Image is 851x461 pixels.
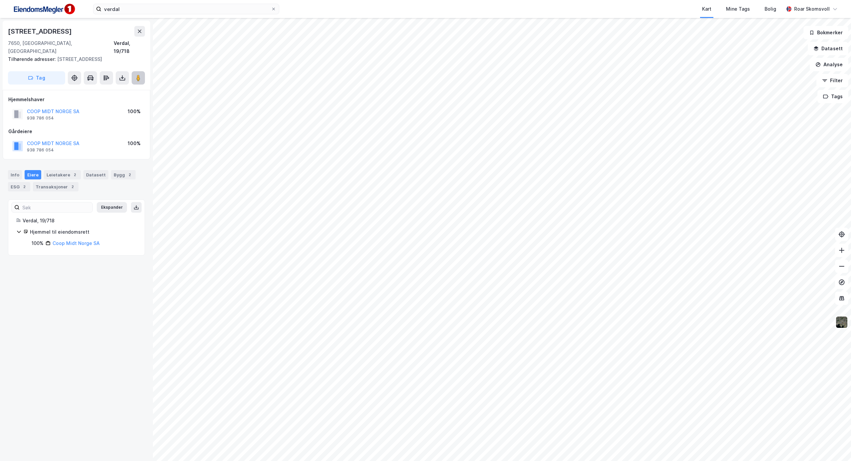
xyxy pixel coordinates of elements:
img: F4PB6Px+NJ5v8B7XTbfpPpyloAAAAASUVORK5CYII= [11,2,77,17]
input: Søk på adresse, matrikkel, gårdeiere, leietakere eller personer [101,4,271,14]
div: Verdal, 19/718 [23,217,137,225]
div: Hjemmelshaver [8,96,145,104]
div: Kart [702,5,711,13]
div: Bygg [111,170,136,179]
div: 100% [128,139,141,147]
div: 2 [71,171,78,178]
div: [STREET_ADDRESS] [8,26,73,37]
div: ESG [8,182,30,191]
div: 100% [128,108,141,115]
img: 9k= [835,316,848,329]
div: Kontrollprogram for chat [818,429,851,461]
input: Søk [20,202,92,212]
div: Verdal, 19/718 [114,39,145,55]
div: Roar Skomsvoll [794,5,830,13]
button: Ekspander [97,202,127,213]
div: 2 [126,171,133,178]
div: Datasett [83,170,108,179]
div: 938 786 054 [27,115,54,121]
button: Bokmerker [803,26,848,39]
button: Tag [8,71,65,85]
button: Analyse [810,58,848,71]
div: Eiere [25,170,41,179]
div: Transaksjoner [33,182,78,191]
div: 2 [21,183,28,190]
button: Datasett [808,42,848,55]
div: Leietakere [44,170,81,179]
span: Tilhørende adresser: [8,56,57,62]
div: Gårdeiere [8,127,145,135]
button: Tags [817,90,848,103]
div: [STREET_ADDRESS] [8,55,140,63]
div: 2 [69,183,76,190]
iframe: Chat Widget [818,429,851,461]
a: Coop Midt Norge SA [53,240,100,246]
div: Mine Tags [726,5,750,13]
div: Hjemmel til eiendomsrett [30,228,137,236]
div: Bolig [765,5,776,13]
button: Filter [816,74,848,87]
div: Info [8,170,22,179]
div: 7650, [GEOGRAPHIC_DATA], [GEOGRAPHIC_DATA] [8,39,114,55]
div: 100% [32,239,44,247]
div: 938 786 054 [27,147,54,153]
